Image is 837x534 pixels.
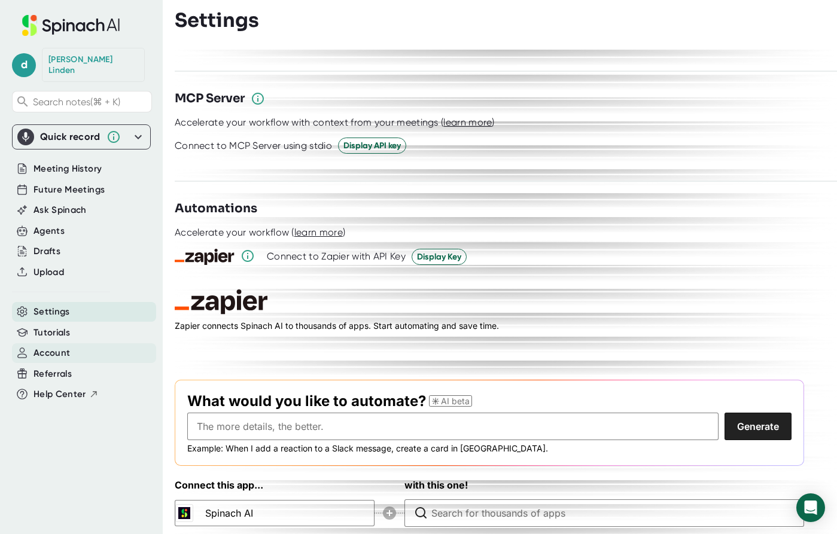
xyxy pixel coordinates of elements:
[40,131,101,143] div: Quick record
[34,162,102,176] button: Meeting History
[175,90,245,108] h3: MCP Server
[267,251,406,263] div: Connect to Zapier with API Key
[17,125,145,149] div: Quick record
[34,245,60,258] button: Drafts
[175,200,257,218] h3: Automations
[34,367,72,381] button: Referrals
[796,493,825,522] div: Open Intercom Messenger
[34,326,70,340] button: Tutorials
[34,387,99,401] button: Help Center
[175,140,332,152] div: Connect to MCP Server using stdio
[175,9,259,32] h3: Settings
[34,203,87,217] button: Ask Spinach
[443,117,492,128] span: learn more
[338,138,406,154] button: Display API key
[34,346,70,360] button: Account
[48,54,138,75] div: Darren Linden
[12,53,36,77] span: d
[175,117,495,129] div: Accelerate your workflow with context from your meetings ( )
[34,387,86,401] span: Help Center
[294,227,343,238] span: learn more
[175,227,345,239] div: Accelerate your workflow ( )
[412,249,467,265] button: Display Key
[34,305,70,319] button: Settings
[34,183,105,197] button: Future Meetings
[343,139,401,152] span: Display API key
[34,266,64,279] button: Upload
[417,251,461,263] span: Display Key
[33,96,120,108] span: Search notes (⌘ + K)
[34,224,65,238] button: Agents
